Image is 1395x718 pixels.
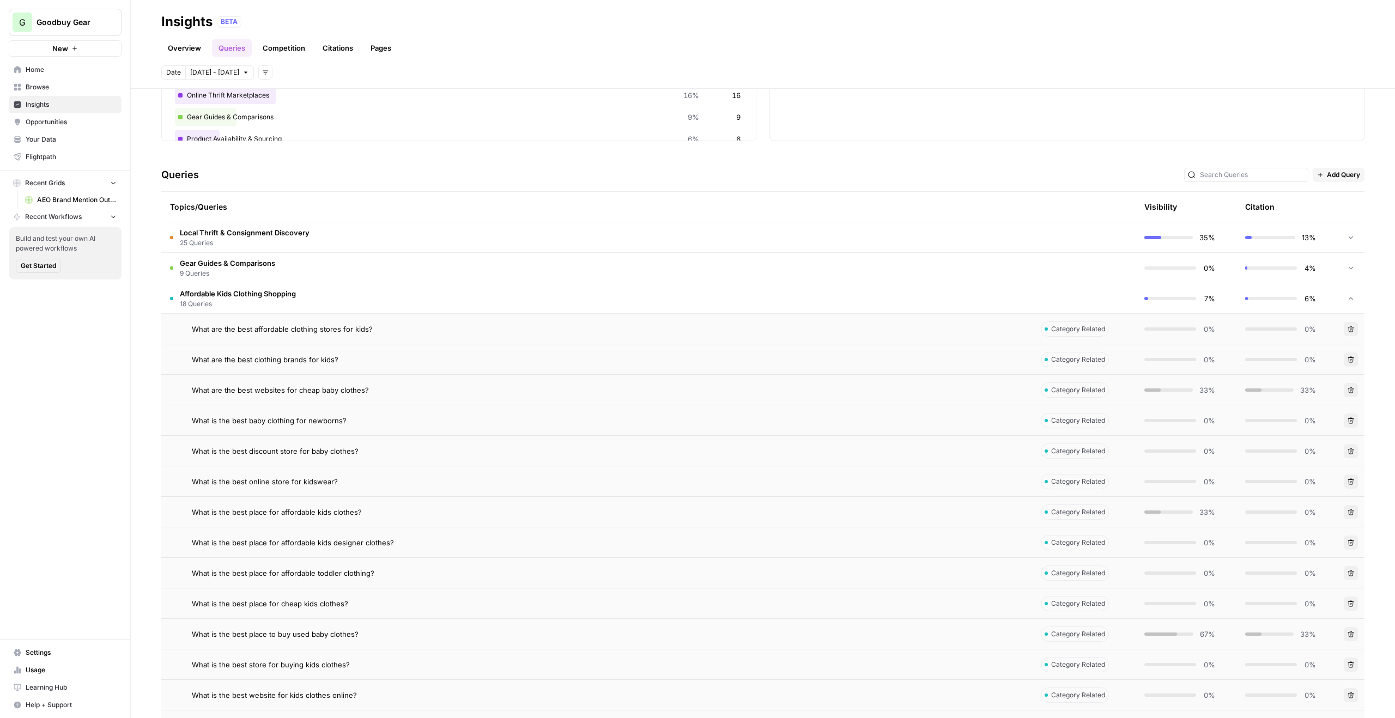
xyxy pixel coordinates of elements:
[26,65,117,75] span: Home
[212,39,252,57] a: Queries
[9,131,122,148] a: Your Data
[192,507,362,518] span: What is the best place for affordable kids clothes?
[1303,598,1316,609] span: 0%
[1303,476,1316,487] span: 0%
[1203,537,1215,548] span: 0%
[1300,629,1316,640] span: 33%
[192,385,369,395] span: What are the best websites for cheap baby clothes?
[1051,629,1105,639] span: Category Related
[19,16,26,29] span: G
[37,17,102,28] span: Goodbuy Gear
[1199,507,1215,518] span: 33%
[364,39,398,57] a: Pages
[1303,507,1316,518] span: 0%
[1303,568,1316,579] span: 0%
[52,43,68,54] span: New
[192,629,359,640] span: What is the best place to buy used baby clothes?
[9,644,122,661] a: Settings
[170,192,1023,222] div: Topics/Queries
[688,112,699,123] span: 9%
[1051,385,1105,395] span: Category Related
[9,661,122,679] a: Usage
[1303,324,1316,334] span: 0%
[192,568,374,579] span: What is the best place for affordable toddler clothing?
[26,117,117,127] span: Opportunities
[1203,324,1215,334] span: 0%
[1051,477,1105,486] span: Category Related
[9,696,122,714] button: Help + Support
[9,679,122,696] a: Learning Hub
[192,415,347,426] span: What is the best baby clothing for newborns?
[736,112,741,123] span: 9
[1051,416,1105,425] span: Category Related
[1303,263,1316,273] span: 4%
[192,354,338,365] span: What are the best clothing brands for kids?
[26,683,117,692] span: Learning Hub
[192,476,338,487] span: What is the best online store for kidswear?
[256,39,312,57] a: Competition
[21,261,56,271] span: Get Started
[1200,629,1215,640] span: 67%
[1303,537,1316,548] span: 0%
[1303,690,1316,701] span: 0%
[1303,446,1316,457] span: 0%
[1302,232,1316,243] span: 13%
[1245,192,1275,222] div: Citation
[1203,568,1215,579] span: 0%
[26,648,117,658] span: Settings
[9,175,122,191] button: Recent Grids
[9,61,122,78] a: Home
[1203,293,1215,304] span: 7%
[736,133,741,144] span: 6
[1051,324,1105,334] span: Category Related
[175,130,743,148] div: Product Availability & Sourcing
[175,108,743,126] div: Gear Guides & Comparisons
[190,68,239,77] span: [DATE] - [DATE]
[9,209,122,225] button: Recent Workflows
[1051,355,1105,364] span: Category Related
[9,113,122,131] a: Opportunities
[1203,354,1215,365] span: 0%
[1203,263,1215,273] span: 0%
[732,90,741,101] span: 16
[9,9,122,36] button: Workspace: Goodbuy Gear
[192,446,359,457] span: What is the best discount store for baby clothes?
[9,96,122,113] a: Insights
[25,178,65,188] span: Recent Grids
[1313,168,1364,182] button: Add Query
[26,152,117,162] span: Flightpath
[180,258,275,269] span: Gear Guides & Comparisons
[1300,385,1316,395] span: 33%
[1199,385,1215,395] span: 33%
[1303,415,1316,426] span: 0%
[161,167,199,182] h3: Queries
[180,288,296,299] span: Affordable Kids Clothing Shopping
[683,90,699,101] span: 16%
[1051,690,1105,700] span: Category Related
[26,135,117,144] span: Your Data
[1051,507,1105,517] span: Category Related
[1199,232,1215,243] span: 35%
[161,39,208,57] a: Overview
[1051,660,1105,670] span: Category Related
[1203,690,1215,701] span: 0%
[1051,568,1105,578] span: Category Related
[26,700,117,710] span: Help + Support
[25,212,82,222] span: Recent Workflows
[192,598,348,609] span: What is the best place for cheap kids clothes?
[1303,659,1316,670] span: 0%
[180,269,275,278] span: 9 Queries
[1200,169,1305,180] input: Search Queries
[192,537,394,548] span: What is the best place for affordable kids designer clothes?
[1051,538,1105,547] span: Category Related
[16,234,115,253] span: Build and test your own AI powered workflows
[1203,659,1215,670] span: 0%
[1203,476,1215,487] span: 0%
[26,100,117,109] span: Insights
[37,195,117,205] span: AEO Brand Mention Outreach
[180,227,310,238] span: Local Thrift & Consignment Discovery
[217,16,241,27] div: BETA
[1203,598,1215,609] span: 0%
[9,78,122,96] a: Browse
[26,82,117,92] span: Browse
